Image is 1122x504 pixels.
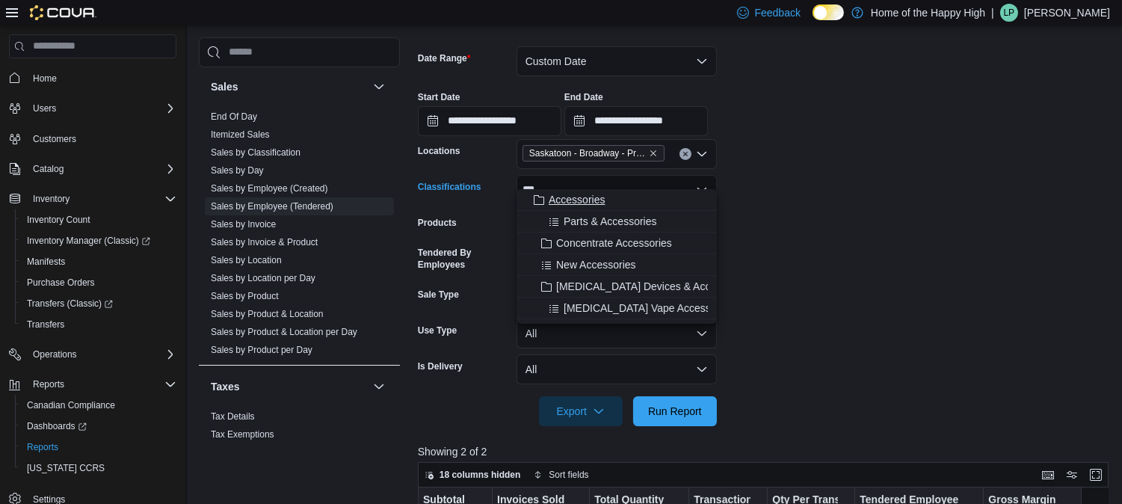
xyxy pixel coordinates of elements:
[517,298,717,319] button: [MEDICAL_DATA] Vape Accessories
[21,459,111,477] a: [US_STATE] CCRS
[15,293,182,314] a: Transfers (Classic)
[21,274,176,292] span: Purchase Orders
[211,254,282,266] span: Sales by Location
[27,462,105,474] span: [US_STATE] CCRS
[33,102,56,114] span: Users
[33,193,70,205] span: Inventory
[211,183,328,194] a: Sales by Employee (Created)
[27,70,63,87] a: Home
[211,345,312,355] a: Sales by Product per Day
[15,416,182,437] a: Dashboards
[211,255,282,265] a: Sales by Location
[539,396,623,426] button: Export
[3,159,182,179] button: Catalog
[211,429,274,440] a: Tax Exemptions
[211,79,238,94] h3: Sales
[21,438,64,456] a: Reports
[33,378,64,390] span: Reports
[3,188,182,209] button: Inventory
[211,273,315,283] a: Sales by Location per Day
[15,395,182,416] button: Canadian Compliance
[556,236,672,251] span: Concentrate Accessories
[33,133,76,145] span: Customers
[1039,466,1057,484] button: Keyboard shortcuts
[27,160,176,178] span: Catalog
[27,256,65,268] span: Manifests
[679,148,691,160] button: Clear input
[27,99,62,117] button: Users
[211,236,318,248] span: Sales by Invoice & Product
[21,274,101,292] a: Purchase Orders
[211,291,279,301] a: Sales by Product
[648,404,702,419] span: Run Report
[813,4,844,20] input: Dark Mode
[211,79,367,94] button: Sales
[15,314,182,335] button: Transfers
[15,230,182,251] a: Inventory Manager (Classic)
[418,91,460,103] label: Start Date
[211,326,357,338] span: Sales by Product & Location per Day
[211,147,300,158] a: Sales by Classification
[211,428,274,440] span: Tax Exemptions
[33,348,77,360] span: Operations
[556,257,636,272] span: New Accessories
[27,190,176,208] span: Inventory
[21,316,176,334] span: Transfers
[30,5,96,20] img: Cova
[27,160,70,178] button: Catalog
[3,67,182,89] button: Home
[211,129,270,140] a: Itemized Sales
[21,232,156,250] a: Inventory Manager (Classic)
[21,232,176,250] span: Inventory Manager (Classic)
[27,99,176,117] span: Users
[211,327,357,337] a: Sales by Product & Location per Day
[211,201,333,212] a: Sales by Employee (Tendered)
[3,128,182,150] button: Customers
[633,396,717,426] button: Run Report
[517,354,717,384] button: All
[523,145,665,162] span: Saskatoon - Broadway - Prairie Records
[418,289,459,301] label: Sale Type
[211,165,264,176] span: Sales by Day
[211,219,276,230] a: Sales by Invoice
[564,214,657,229] span: Parts & Accessories
[27,235,150,247] span: Inventory Manager (Classic)
[21,438,176,456] span: Reports
[370,78,388,96] button: Sales
[33,163,64,175] span: Catalog
[211,411,255,422] span: Tax Details
[517,46,717,76] button: Custom Date
[21,211,176,229] span: Inventory Count
[517,189,717,319] div: Choose from the following options
[27,319,64,331] span: Transfers
[370,378,388,396] button: Taxes
[211,147,300,159] span: Sales by Classification
[1063,466,1081,484] button: Display options
[564,106,708,136] input: Press the down key to open a popover containing a calendar.
[15,458,182,479] button: [US_STATE] CCRS
[27,420,87,432] span: Dashboards
[211,165,264,176] a: Sales by Day
[211,379,240,394] h3: Taxes
[813,20,813,21] span: Dark Mode
[1000,4,1018,22] div: Lulu Perry
[21,316,70,334] a: Transfers
[1087,466,1105,484] button: Enter fullscreen
[27,441,58,453] span: Reports
[211,344,312,356] span: Sales by Product per Day
[1024,4,1110,22] p: [PERSON_NAME]
[27,130,82,148] a: Customers
[564,91,603,103] label: End Date
[21,417,176,435] span: Dashboards
[517,189,717,211] button: Accessories
[1004,4,1015,22] span: LP
[649,149,658,158] button: Remove Saskatoon - Broadway - Prairie Records from selection in this group
[549,192,605,207] span: Accessories
[21,396,121,414] a: Canadian Compliance
[418,52,471,64] label: Date Range
[548,396,614,426] span: Export
[755,5,801,20] span: Feedback
[517,211,717,233] button: Parts & Accessories
[211,411,255,422] a: Tax Details
[199,108,400,365] div: Sales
